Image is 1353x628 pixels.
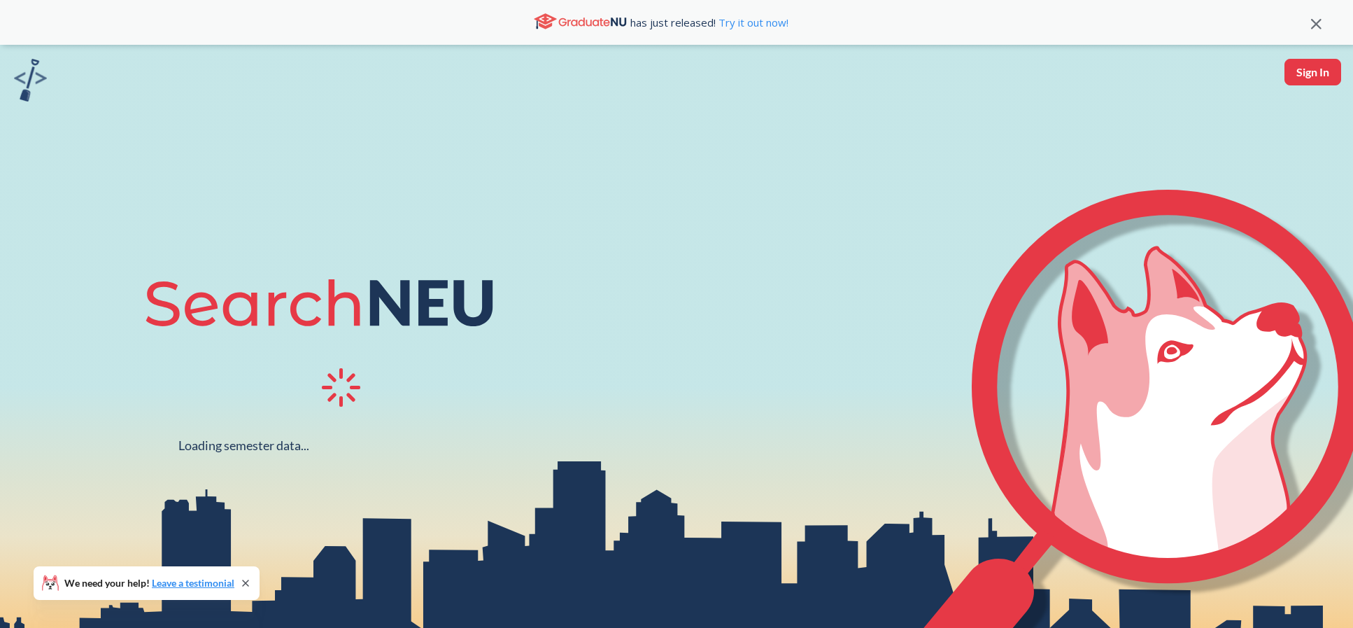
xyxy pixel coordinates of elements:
[630,15,788,30] span: has just released!
[64,578,234,588] span: We need your help!
[14,59,47,102] img: sandbox logo
[716,15,788,29] a: Try it out now!
[152,577,234,589] a: Leave a testimonial
[1284,59,1341,85] button: Sign In
[14,59,47,106] a: sandbox logo
[178,438,309,454] div: Loading semester data...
